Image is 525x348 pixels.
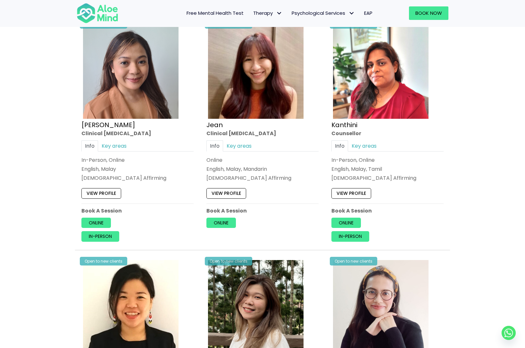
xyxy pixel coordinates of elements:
span: Psychological Services: submenu [347,9,356,18]
p: English, Malay, Mandarin [206,165,319,173]
a: Online [206,218,236,228]
div: Open to new clients [80,257,127,265]
p: Book A Session [331,207,444,214]
a: View profile [331,188,371,198]
a: Info [331,140,348,152]
span: Psychological Services [292,10,354,16]
img: Hanna Clinical Psychologist [83,23,179,119]
a: Book Now [409,6,448,20]
div: Counsellor [331,130,444,137]
span: EAP [364,10,372,16]
a: [PERSON_NAME] [81,120,135,129]
a: Online [331,218,361,228]
p: Book A Session [206,207,319,214]
div: Clinical [MEDICAL_DATA] [81,130,194,137]
span: Free Mental Health Test [187,10,244,16]
img: Kanthini-profile [333,23,429,119]
a: Free Mental Health Test [182,6,248,20]
a: TherapyTherapy: submenu [248,6,287,20]
a: Whatsapp [502,326,516,340]
a: Info [81,140,98,152]
p: English, Malay [81,165,194,173]
div: Open to new clients [205,257,252,265]
p: English, Malay, Tamil [331,165,444,173]
a: Kanthini [331,120,357,129]
span: Book Now [415,10,442,16]
div: Online [206,156,319,164]
a: Key areas [348,140,380,152]
a: In-person [331,231,369,241]
a: Online [81,218,111,228]
div: [DEMOGRAPHIC_DATA] Affirming [206,174,319,182]
p: Book A Session [81,207,194,214]
a: EAP [359,6,377,20]
a: In-person [81,231,119,241]
a: Psychological ServicesPsychological Services: submenu [287,6,359,20]
span: Therapy: submenu [274,9,284,18]
div: In-Person, Online [81,156,194,164]
a: View profile [206,188,246,198]
img: Jean-300×300 [208,23,304,119]
span: Therapy [253,10,282,16]
nav: Menu [127,6,377,20]
a: Key areas [98,140,130,152]
div: In-Person, Online [331,156,444,164]
div: [DEMOGRAPHIC_DATA] Affirming [331,174,444,182]
a: Key areas [223,140,255,152]
div: Open to new clients [330,257,377,265]
img: Aloe mind Logo [77,3,118,24]
a: View profile [81,188,121,198]
div: [DEMOGRAPHIC_DATA] Affirming [81,174,194,182]
a: Jean [206,120,223,129]
a: Info [206,140,223,152]
div: Clinical [MEDICAL_DATA] [206,130,319,137]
